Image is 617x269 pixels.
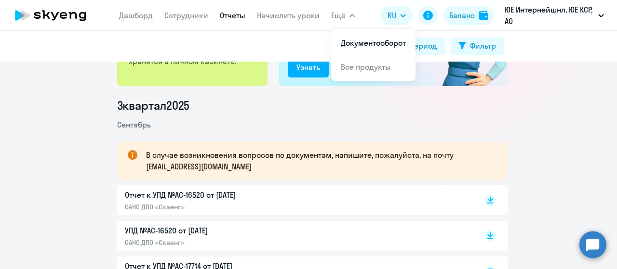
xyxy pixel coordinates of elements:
[451,38,504,55] button: Фильтр
[341,62,391,72] a: Все продукты
[125,225,464,247] a: УПД №AC-16520 от [DATE]ОАНО ДПО «Скаенг»
[470,40,496,51] div: Фильтр
[500,4,609,27] button: ЮЕ Интернейшнл, ЮЕ КСР, АО
[443,6,494,25] button: Балансbalance
[125,203,327,211] p: ОАНО ДПО «Скаенг»
[341,38,406,48] a: Документооборот
[449,10,475,21] div: Баланс
[117,120,151,129] span: Сентябрь
[388,10,396,21] span: RU
[164,11,208,20] a: Сотрудники
[257,11,320,20] a: Начислить уроки
[220,11,245,20] a: Отчеты
[288,58,329,77] button: Узнать
[505,4,594,27] p: ЮЕ Интернейшнл, ЮЕ КСР, АО
[125,238,327,247] p: ОАНО ДПО «Скаенг»
[125,225,327,236] p: УПД №AC-16520 от [DATE]
[119,11,153,20] a: Дашборд
[125,189,327,201] p: Отчет к УПД №AC-16520 от [DATE]
[479,11,488,20] img: balance
[146,149,490,172] p: В случае возникновения вопросов по документам, напишите, пожалуйста, на почту [EMAIL_ADDRESS][DOM...
[125,189,464,211] a: Отчет к УПД №AC-16520 от [DATE]ОАНО ДПО «Скаенг»
[331,10,346,21] span: Ещё
[331,6,355,25] button: Ещё
[296,62,320,73] div: Узнать
[117,98,508,113] li: 3 квартал 2025
[381,6,413,25] button: RU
